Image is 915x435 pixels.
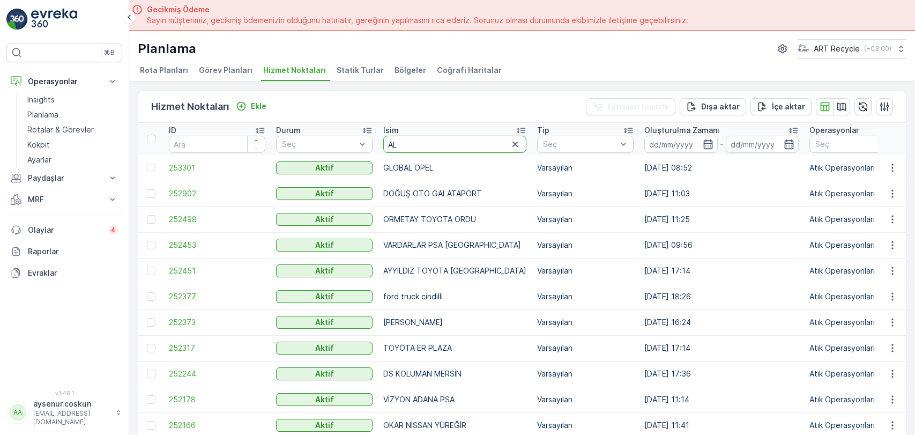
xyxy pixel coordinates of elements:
[147,215,155,224] div: Toggle Row Selected
[315,214,334,225] p: Aktif
[383,136,526,153] input: Ara
[378,387,532,412] td: VİZYON ADANA PSA
[532,309,639,335] td: Varsayılan
[169,266,265,276] a: 252451
[798,43,809,55] img: image_23.png
[532,387,639,412] td: Varsayılan
[6,167,122,189] button: Paydaşlar
[6,9,28,30] img: logo
[378,361,532,387] td: DS KOLUMAN MERSİN
[315,240,334,250] p: Aktif
[147,4,688,15] span: Gecikmiş Ödeme
[644,125,719,136] p: Oluşturulma Zamanı
[169,420,265,431] span: 252166
[378,232,532,258] td: VARDARLAR PSA [GEOGRAPHIC_DATA]
[639,258,804,284] td: [DATE] 17:14
[532,284,639,309] td: Varsayılan
[864,45,891,53] p: ( +03:00 )
[199,65,252,76] span: Görev Planları
[315,394,334,405] p: Aktif
[586,98,675,115] button: Filtreleri temizle
[27,124,94,135] p: Rotalar & Görevler
[6,399,122,426] button: AAaysenur.coskun[EMAIL_ADDRESS][DOMAIN_NAME]
[104,48,115,57] p: ⌘B
[282,139,356,150] p: Seç
[378,335,532,361] td: TOYOTA ER PLAZA
[23,137,122,152] a: Kokpit
[151,99,229,114] p: Hizmet Noktaları
[720,138,724,151] p: -
[395,65,426,76] span: Bölgeler
[639,155,804,181] td: [DATE] 08:52
[437,65,502,76] span: Coğrafi Haritalar
[169,291,265,302] a: 252377
[147,267,155,275] div: Toggle Row Selected
[315,291,334,302] p: Aktif
[276,161,373,174] button: Aktif
[532,181,639,207] td: Varsayılan
[232,100,271,113] button: Ekle
[378,284,532,309] td: ford truck cindilli
[315,266,334,276] p: Aktif
[147,189,155,198] div: Toggle Row Selected
[537,125,549,136] p: Tip
[532,232,639,258] td: Varsayılan
[532,207,639,232] td: Varsayılan
[315,343,334,353] p: Aktif
[169,394,265,405] a: 252178
[276,290,373,303] button: Aktif
[27,154,51,165] p: Ayarlar
[263,65,326,76] span: Hizmet Noktaları
[814,43,860,54] p: ART Recycle
[28,76,101,87] p: Operasyonlar
[639,361,804,387] td: [DATE] 17:36
[169,188,265,199] a: 252902
[276,419,373,432] button: Aktif
[169,317,265,328] span: 252373
[147,421,155,430] div: Toggle Row Selected
[639,232,804,258] td: [DATE] 09:56
[276,342,373,355] button: Aktif
[337,65,384,76] span: Statik Turlar
[378,309,532,335] td: [PERSON_NAME]
[23,152,122,167] a: Ayarlar
[6,219,122,241] a: Olaylar4
[532,155,639,181] td: Varsayılan
[772,101,805,112] p: İçe aktar
[147,15,688,26] span: Sayın müşterimiz, gecikmiş ödemenizin olduğunu hatırlatır, gereğinin yapılmasını rica ederiz. Sor...
[378,155,532,181] td: GLOBAL OPEL
[532,335,639,361] td: Varsayılan
[31,9,77,30] img: logo_light-DOdMpM7g.png
[750,98,812,115] button: İçe aktar
[169,240,265,250] span: 252453
[169,368,265,379] a: 252244
[701,101,740,112] p: Dışa aktar
[23,92,122,107] a: Insights
[147,164,155,172] div: Toggle Row Selected
[276,316,373,329] button: Aktif
[383,125,399,136] p: İsim
[28,173,101,183] p: Paydaşlar
[798,39,906,58] button: ART Recycle(+03:00)
[639,207,804,232] td: [DATE] 11:25
[138,40,196,57] p: Planlama
[315,188,334,199] p: Aktif
[276,393,373,406] button: Aktif
[147,241,155,249] div: Toggle Row Selected
[276,125,301,136] p: Durum
[639,309,804,335] td: [DATE] 16:24
[378,258,532,284] td: AYYILDIZ TOYOTA [GEOGRAPHIC_DATA]
[147,344,155,352] div: Toggle Row Selected
[33,409,110,426] p: [EMAIL_ADDRESS][DOMAIN_NAME]
[28,246,118,257] p: Raporlar
[315,420,334,431] p: Aktif
[27,139,50,150] p: Kokpit
[726,136,799,153] input: dd/mm/yyyy
[276,239,373,252] button: Aktif
[169,343,265,353] span: 252317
